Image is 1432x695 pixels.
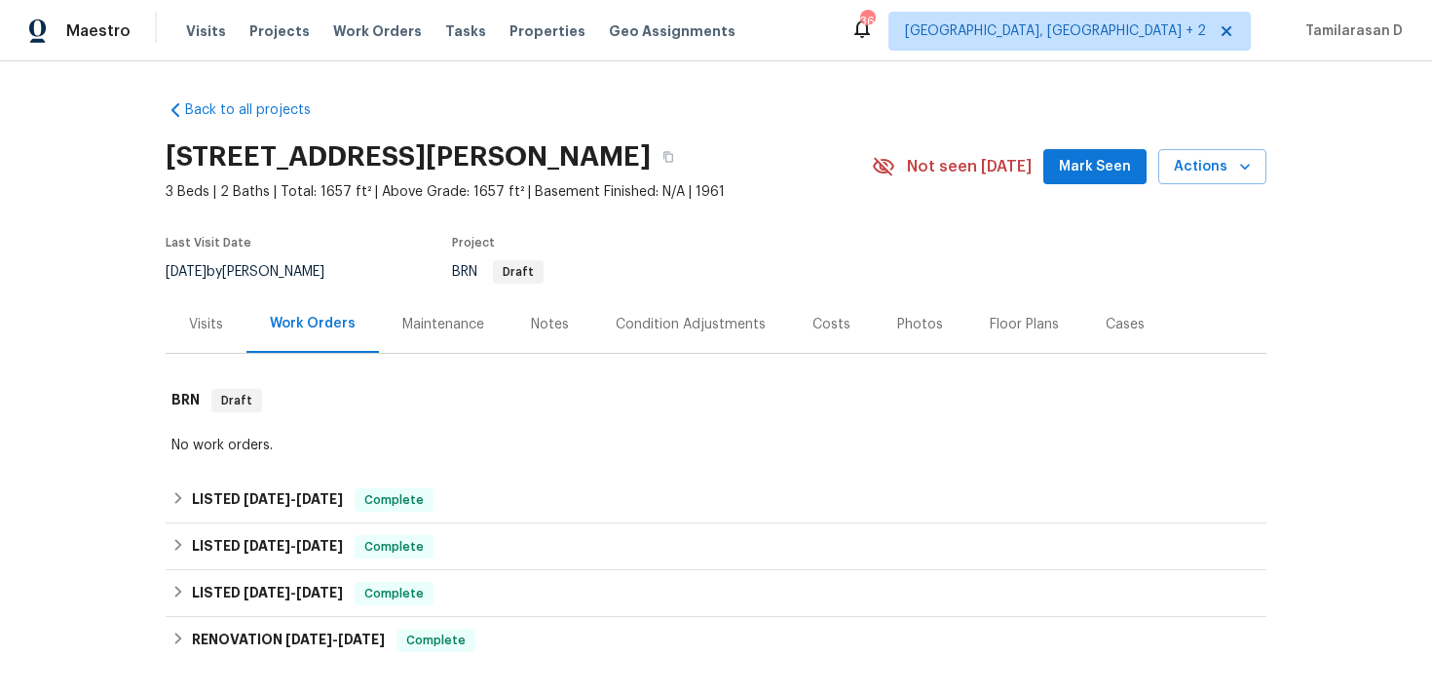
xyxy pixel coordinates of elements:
div: 36 [860,12,874,31]
span: Visits [186,21,226,41]
span: [DATE] [296,586,343,599]
span: Not seen [DATE] [907,157,1032,176]
div: Floor Plans [990,315,1059,334]
span: Properties [509,21,585,41]
span: [DATE] [296,492,343,506]
button: Copy Address [651,139,686,174]
div: Condition Adjustments [616,315,766,334]
span: Complete [398,631,473,650]
div: by [PERSON_NAME] [166,260,348,284]
span: [DATE] [166,265,207,279]
div: Cases [1106,315,1145,334]
span: 3 Beds | 2 Baths | Total: 1657 ft² | Above Grade: 1657 ft² | Basement Finished: N/A | 1961 [166,182,872,202]
div: No work orders. [171,436,1261,455]
h6: LISTED [192,582,343,605]
button: Mark Seen [1043,149,1147,185]
div: LISTED [DATE]-[DATE]Complete [166,570,1266,617]
span: Geo Assignments [609,21,735,41]
span: - [244,586,343,599]
div: Maintenance [402,315,484,334]
span: Last Visit Date [166,237,251,249]
div: Costs [812,315,850,334]
span: BRN [452,265,544,279]
div: LISTED [DATE]-[DATE]Complete [166,523,1266,570]
a: Back to all projects [166,100,353,120]
h6: RENOVATION [192,629,385,652]
h6: LISTED [192,488,343,512]
span: - [244,539,343,553]
span: Complete [357,490,432,510]
span: Maestro [66,21,131,41]
span: Work Orders [333,21,422,41]
span: Complete [357,537,432,557]
span: Tasks [445,24,486,38]
span: [DATE] [296,539,343,553]
span: [DATE] [244,586,290,599]
span: Projects [249,21,310,41]
span: Draft [213,391,260,410]
h6: BRN [171,389,200,412]
span: [DATE] [244,539,290,553]
span: [GEOGRAPHIC_DATA], [GEOGRAPHIC_DATA] + 2 [905,21,1206,41]
button: Actions [1158,149,1266,185]
span: Complete [357,584,432,603]
span: Mark Seen [1059,155,1131,179]
div: Notes [531,315,569,334]
span: Tamilarasan D [1298,21,1403,41]
span: Project [452,237,495,249]
span: [DATE] [338,633,385,646]
div: Work Orders [270,314,356,333]
h2: [STREET_ADDRESS][PERSON_NAME] [166,147,651,167]
h6: LISTED [192,535,343,559]
span: [DATE] [244,492,290,506]
div: LISTED [DATE]-[DATE]Complete [166,477,1266,523]
span: Draft [495,266,542,278]
div: Visits [189,315,223,334]
span: - [244,492,343,506]
div: Photos [897,315,943,334]
div: RENOVATION [DATE]-[DATE]Complete [166,617,1266,664]
span: - [285,633,385,646]
div: BRN Draft [166,369,1266,432]
span: [DATE] [285,633,332,646]
span: Actions [1174,155,1251,179]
